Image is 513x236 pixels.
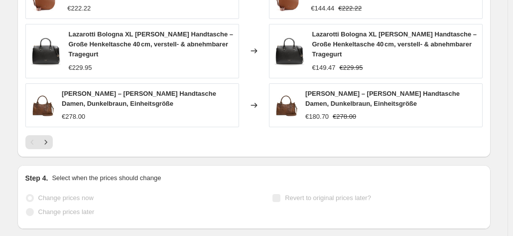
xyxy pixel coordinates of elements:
[312,30,477,58] span: Lazarotti Bologna XL [PERSON_NAME] Handtasche – Große Henkeltasche 40 cm, verstell- & abnehmbarer...
[311,3,334,13] div: €144.44
[52,173,161,183] p: Select when the prices should change
[333,112,356,122] strike: €278.00
[25,173,48,183] h2: Step 4.
[69,63,92,73] div: €229.95
[305,112,329,122] div: €180.70
[69,30,234,58] span: Lazarotti Bologna XL [PERSON_NAME] Handtasche – Große Henkeltasche 40 cm, verstell- & abnehmbarer...
[274,90,298,120] img: 81uc2qDRsGL_80x.jpg
[67,3,91,13] div: €222.22
[31,36,61,66] img: 91j7pDfsoRL_80x.jpg
[312,63,336,73] div: €149.47
[338,3,362,13] strike: €222.22
[38,208,95,216] span: Change prices later
[274,36,304,66] img: 91j7pDfsoRL_80x.jpg
[285,194,371,202] span: Revert to original prices later?
[62,90,216,107] span: [PERSON_NAME] – [PERSON_NAME] Handtasche Damen, Dunkelbraun, Einheitsgröße
[340,63,363,73] strike: €229.95
[305,90,460,107] span: [PERSON_NAME] – [PERSON_NAME] Handtasche Damen, Dunkelbraun, Einheitsgröße
[39,135,53,149] button: Next
[62,112,85,122] div: €278.00
[25,135,53,149] nav: Pagination
[31,90,54,120] img: 81uc2qDRsGL_80x.jpg
[38,194,94,202] span: Change prices now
